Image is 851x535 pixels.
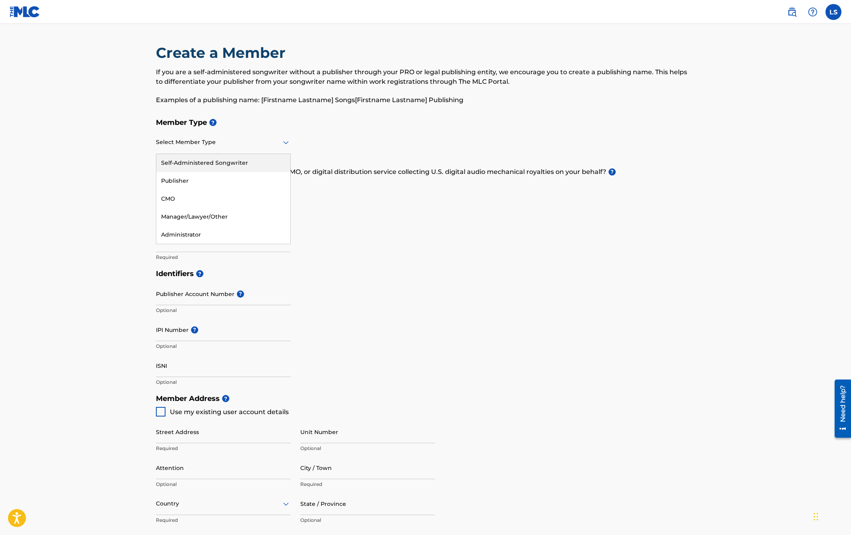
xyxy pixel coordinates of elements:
p: Required [300,481,435,488]
div: User Menu [825,4,841,20]
div: CMO [156,190,290,208]
span: ? [209,119,217,126]
img: search [787,7,797,17]
div: Help [805,4,821,20]
p: Optional [156,379,291,386]
p: Do you have a publisher, administrator, CMO, or digital distribution service collecting U.S. digi... [156,167,695,177]
p: Optional [300,445,435,452]
p: If you are a self-administered songwriter without a publisher through your PRO or legal publishin... [156,67,695,87]
p: Optional [156,343,291,350]
div: Administrator [156,226,290,244]
p: Optional [300,517,435,524]
span: ? [196,270,203,277]
h5: Member Type [156,114,695,131]
p: Required [156,445,291,452]
p: Required [156,254,291,261]
iframe: Resource Center [829,376,851,440]
p: Required [156,517,291,524]
span: Use my existing user account details [170,408,289,416]
h5: Identifiers [156,265,695,282]
span: ? [237,290,244,298]
iframe: Chat Widget [811,497,851,535]
h5: Member Address [156,390,695,407]
span: ? [609,168,616,176]
div: Manager/Lawyer/Other [156,208,290,226]
span: ? [191,326,198,334]
img: MLC Logo [10,6,40,18]
p: Optional [156,481,291,488]
p: Examples of a publishing name: [Firstname Lastname] Songs[Firstname Lastname] Publishing [156,95,695,105]
a: Public Search [784,4,800,20]
img: help [808,7,818,17]
span: ? [222,395,229,402]
div: Self-Administered Songwriter [156,154,290,172]
p: Optional [156,307,291,314]
h2: Create a Member [156,44,290,62]
div: Publisher [156,172,290,190]
div: Drag [814,505,818,529]
h5: Member Name [156,213,695,230]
